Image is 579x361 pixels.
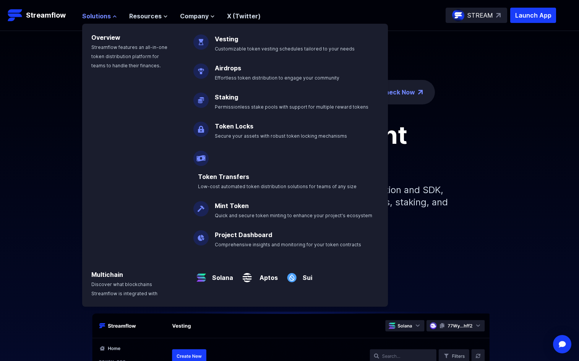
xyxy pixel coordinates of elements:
[553,335,571,353] div: Open Intercom Messenger
[215,133,347,139] span: Secure your assets with robust token locking mechanisms
[227,12,261,20] a: X (Twitter)
[193,28,209,50] img: Vesting
[193,195,209,216] img: Mint Token
[209,267,233,282] a: Solana
[26,10,66,21] p: Streamflow
[193,115,209,137] img: Token Locks
[8,8,75,23] a: Streamflow
[215,202,249,210] a: Mint Token
[193,86,209,108] img: Staking
[452,9,464,21] img: streamflow-logo-circle.png
[215,64,241,72] a: Airdrops
[82,11,117,21] button: Solutions
[496,13,501,18] img: top-right-arrow.svg
[418,90,423,94] img: top-right-arrow.png
[180,11,215,21] button: Company
[215,35,238,43] a: Vesting
[215,75,339,81] span: Effortless token distribution to engage your community
[82,11,111,21] span: Solutions
[198,173,249,180] a: Token Transfers
[180,11,209,21] span: Company
[8,8,23,23] img: Streamflow Logo
[215,46,355,52] span: Customizable token vesting schedules tailored to your needs
[215,213,372,218] span: Quick and secure token minting to enhance your project's ecosystem
[91,44,167,68] span: Streamflow features an all-in-one token distribution platform for teams to handle their finances.
[193,145,209,166] img: Payroll
[255,267,278,282] a: Aptos
[239,264,255,285] img: Aptos
[215,242,361,247] span: Comprehensive insights and monitoring for your token contracts
[284,264,300,285] img: Sui
[381,88,415,97] a: Check Now
[467,11,493,20] p: STREAM
[193,57,209,79] img: Airdrops
[129,11,168,21] button: Resources
[215,104,368,110] span: Permissionless stake pools with support for multiple reward tokens
[193,224,209,246] img: Project Dashboard
[91,281,157,296] span: Discover what blockchains Streamflow is integrated with
[215,93,238,101] a: Staking
[193,264,209,285] img: Solana
[91,271,123,278] a: Multichain
[198,184,357,189] span: Low-cost automated token distribution solutions for teams of any size
[215,231,272,239] a: Project Dashboard
[215,122,253,130] a: Token Locks
[446,8,507,23] a: STREAM
[510,8,556,23] button: Launch App
[91,34,120,41] a: Overview
[129,11,162,21] span: Resources
[300,267,312,282] a: Sui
